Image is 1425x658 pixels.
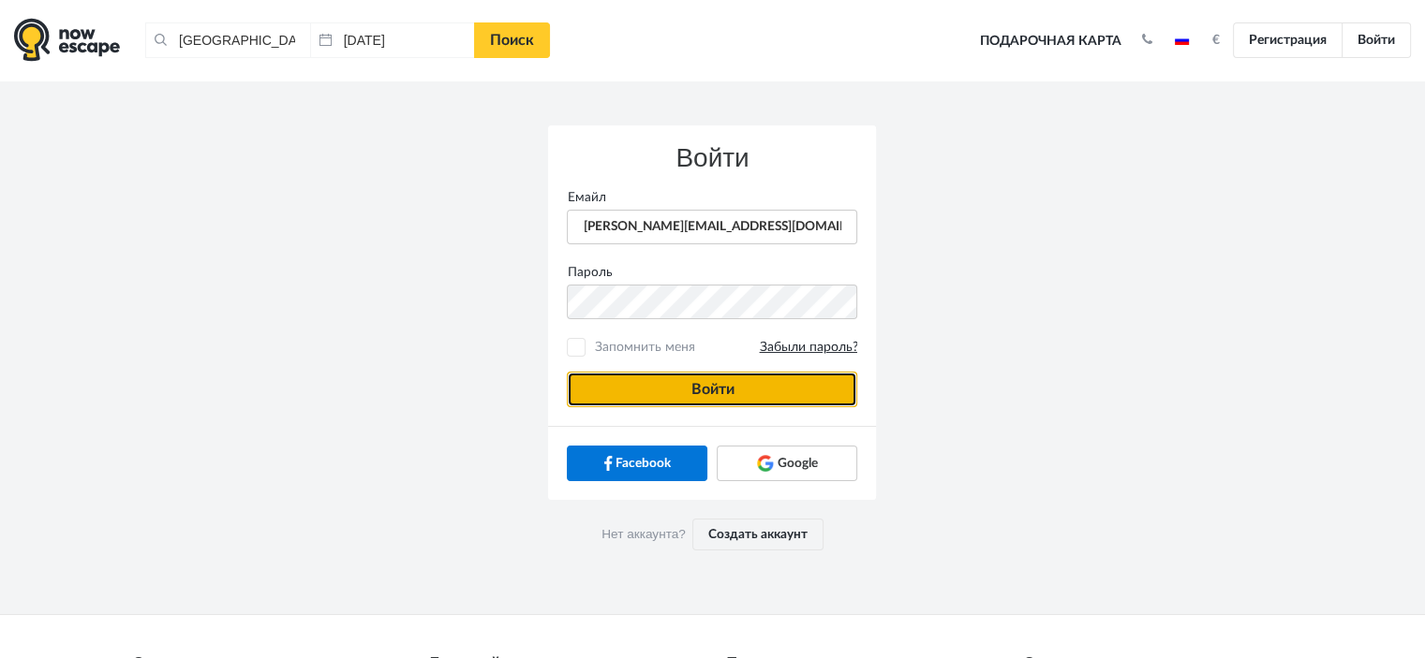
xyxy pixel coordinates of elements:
[1233,22,1343,58] a: Регистрация
[777,454,817,473] span: Google
[310,22,475,58] input: Дата
[589,338,857,357] span: Запомнить меня
[1175,36,1189,45] img: ru.jpg
[571,342,583,354] input: Запомнить меняЗабыли пароль?
[14,18,120,62] img: logo
[616,454,671,473] span: Facebook
[567,372,857,407] button: Войти
[474,22,550,58] a: Поиск
[1342,22,1411,58] a: Войти
[759,339,857,357] a: Забыли пароль?
[692,519,824,550] a: Создать аккаунт
[548,500,876,569] div: Нет аккаунта?
[1203,31,1229,50] button: €
[1212,34,1220,47] strong: €
[973,21,1128,62] a: Подарочная карта
[145,22,310,58] input: Город или название квеста
[553,263,871,282] label: Пароль
[567,144,857,173] h3: Войти
[553,188,871,207] label: Емайл
[717,446,857,481] a: Google
[567,446,707,481] a: Facebook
